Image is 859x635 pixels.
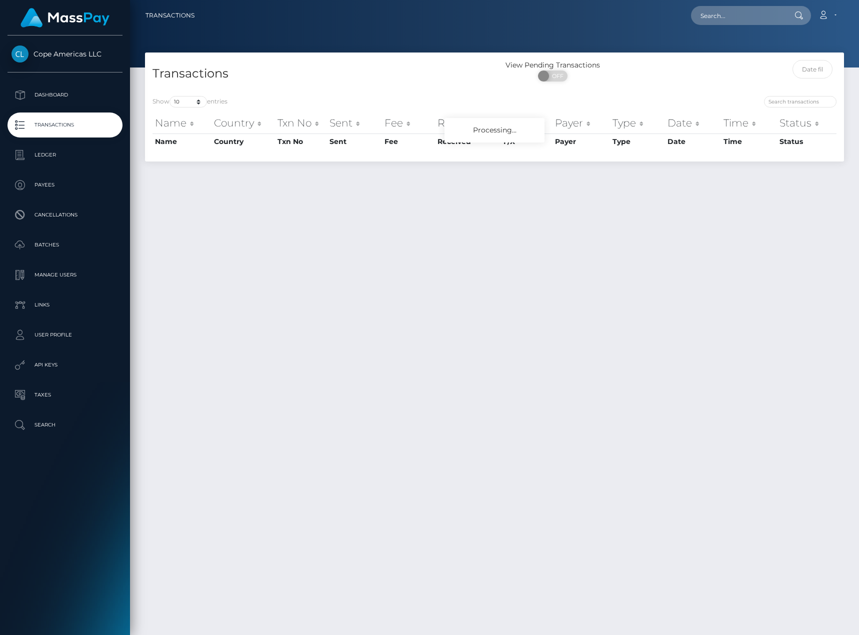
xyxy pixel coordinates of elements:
p: User Profile [11,327,118,342]
a: Links [7,292,122,317]
a: Payees [7,172,122,197]
p: Links [11,297,118,312]
p: Search [11,417,118,432]
a: Manage Users [7,262,122,287]
input: Search transactions [764,96,836,107]
th: Txn No [275,133,327,149]
th: Received [435,113,501,133]
th: Received [435,133,501,149]
img: MassPay Logo [20,8,109,27]
th: Country [211,133,274,149]
th: Type [610,133,665,149]
a: Taxes [7,382,122,407]
a: User Profile [7,322,122,347]
a: Search [7,412,122,437]
a: API Keys [7,352,122,377]
a: Transactions [145,5,194,26]
span: OFF [543,70,568,81]
th: Sent [327,113,382,133]
th: Name [152,133,211,149]
th: Sent [327,133,382,149]
img: Cope Americas LLC [11,45,28,62]
th: Name [152,113,211,133]
p: Manage Users [11,267,118,282]
th: Payer [552,133,610,149]
p: Transactions [11,117,118,132]
div: Processing... [444,118,544,142]
p: Dashboard [11,87,118,102]
th: Fee [382,133,435,149]
th: Type [610,113,665,133]
th: Time [721,113,777,133]
div: View Pending Transactions [494,60,611,70]
a: Dashboard [7,82,122,107]
th: Date [665,133,721,149]
p: Payees [11,177,118,192]
th: Time [721,133,777,149]
th: Country [211,113,274,133]
input: Date filter [792,60,832,78]
th: Payer [552,113,610,133]
input: Search... [691,6,785,25]
a: Cancellations [7,202,122,227]
p: Cancellations [11,207,118,222]
p: API Keys [11,357,118,372]
label: Show entries [152,96,227,107]
th: Status [777,113,836,133]
a: Ledger [7,142,122,167]
span: Cope Americas LLC [7,49,122,58]
th: Fee [382,113,435,133]
p: Ledger [11,147,118,162]
a: Batches [7,232,122,257]
th: Txn No [275,113,327,133]
p: Batches [11,237,118,252]
h4: Transactions [152,65,487,82]
p: Taxes [11,387,118,402]
select: Showentries [169,96,207,107]
th: Date [665,113,721,133]
th: Status [777,133,836,149]
a: Transactions [7,112,122,137]
th: F/X [501,113,552,133]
